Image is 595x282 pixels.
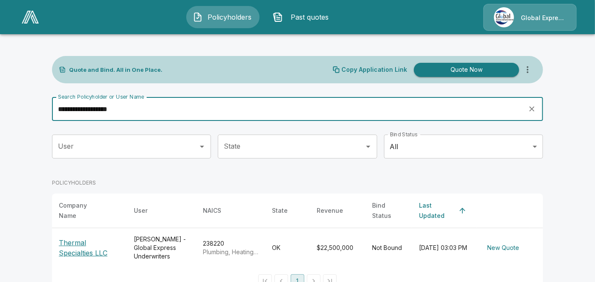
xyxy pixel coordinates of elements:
[365,228,412,268] td: Not Bound
[310,228,365,268] td: $22,500,000
[526,103,538,115] button: clear search
[419,200,455,221] div: Last Updated
[390,131,418,138] label: Bind Status
[203,206,221,216] div: NAICS
[52,194,543,267] table: simple table
[341,67,407,73] p: Copy Application Link
[410,63,519,77] a: Quote Now
[412,228,477,268] td: [DATE] 03:03 PM
[134,206,147,216] div: User
[193,12,203,22] img: Policyholders Icon
[365,194,412,228] th: Bind Status
[483,4,577,31] a: Agency IconGlobal Express Underwriters
[484,240,523,256] button: New Quote
[186,6,260,28] button: Policyholders IconPolicyholders
[286,12,333,22] span: Past quotes
[272,206,288,216] div: State
[22,11,39,23] img: AA Logo
[134,235,189,261] div: [PERSON_NAME] - Global Express Underwriters
[362,141,374,153] button: Open
[521,14,566,22] p: Global Express Underwriters
[552,241,595,282] iframe: Chat Widget
[203,248,258,256] p: Plumbing, Heating, and Air-Conditioning Contractors
[59,200,105,221] div: Company Name
[59,238,120,258] p: Thermal Specialties LLC
[273,12,283,22] img: Past quotes Icon
[494,7,514,27] img: Agency Icon
[52,179,96,187] p: POLICYHOLDERS
[203,239,258,256] div: 238220
[58,93,144,100] label: Search Policyholder or User Name
[265,228,310,268] td: OK
[317,206,343,216] div: Revenue
[69,67,162,73] p: Quote and Bind. All in One Place.
[384,135,543,159] div: All
[519,61,536,78] button: more
[414,63,519,77] button: Quote Now
[266,6,340,28] button: Past quotes IconPast quotes
[206,12,253,22] span: Policyholders
[196,141,208,153] button: Open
